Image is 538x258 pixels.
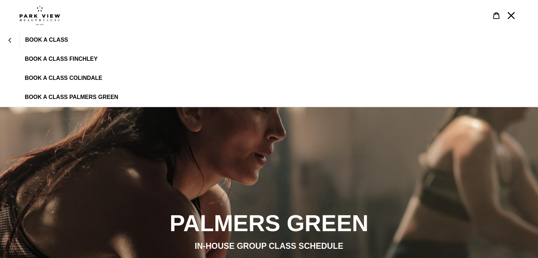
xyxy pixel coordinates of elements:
[19,5,60,25] img: Park view health clubs is a gym near you.
[25,75,102,81] span: BOOK A CLASS COLINDALE
[25,94,118,100] span: BOOK A CLASS PALMERS GREEN
[504,8,519,23] button: Menu
[25,56,98,62] span: BOOK A CLASS FINCHLEY
[25,37,68,43] span: BOOK A CLASS
[76,209,462,237] h2: PALMERS GREEN
[195,241,343,250] span: IN-HOUSE GROUP CLASS SCHEDULE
